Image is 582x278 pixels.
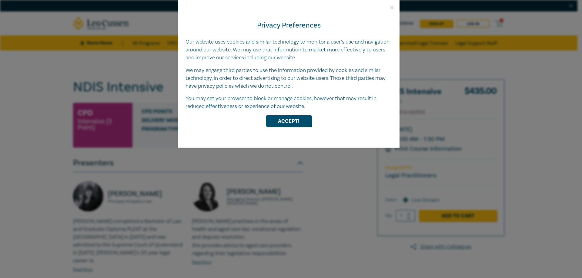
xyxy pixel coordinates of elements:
[266,115,312,127] button: Accept!
[186,95,392,110] p: You may set your browser to block or manage cookies, however that may result in reduced effective...
[186,67,392,90] p: We may engage third parties to use the information provided by cookies and similar technology, in...
[389,5,395,10] button: Close
[186,38,392,62] p: Our website uses cookies and similar technology to monitor a user’s use and navigation around our...
[186,20,392,31] h4: Privacy Preferences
